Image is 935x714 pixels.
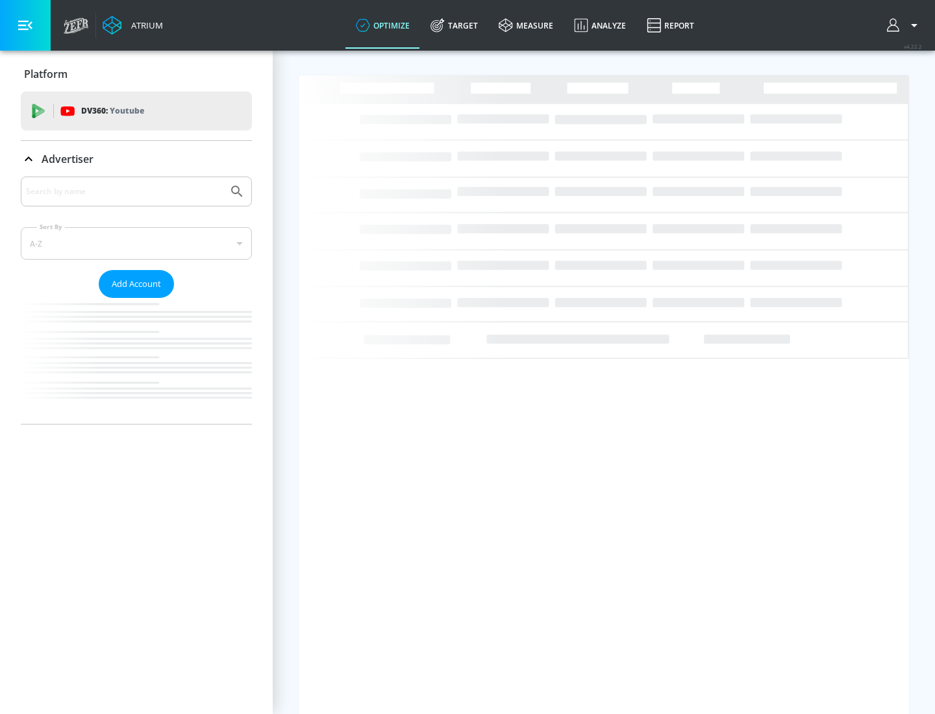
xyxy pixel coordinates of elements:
[21,298,252,424] nav: list of Advertiser
[488,2,564,49] a: measure
[26,183,223,200] input: Search by name
[21,56,252,92] div: Platform
[21,177,252,424] div: Advertiser
[636,2,704,49] a: Report
[21,141,252,177] div: Advertiser
[21,92,252,130] div: DV360: Youtube
[99,270,174,298] button: Add Account
[24,67,68,81] p: Platform
[112,277,161,291] span: Add Account
[110,104,144,117] p: Youtube
[904,43,922,50] span: v 4.22.2
[37,223,65,231] label: Sort By
[564,2,636,49] a: Analyze
[345,2,420,49] a: optimize
[126,19,163,31] div: Atrium
[420,2,488,49] a: Target
[81,104,144,118] p: DV360:
[21,227,252,260] div: A-Z
[42,152,93,166] p: Advertiser
[103,16,163,35] a: Atrium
